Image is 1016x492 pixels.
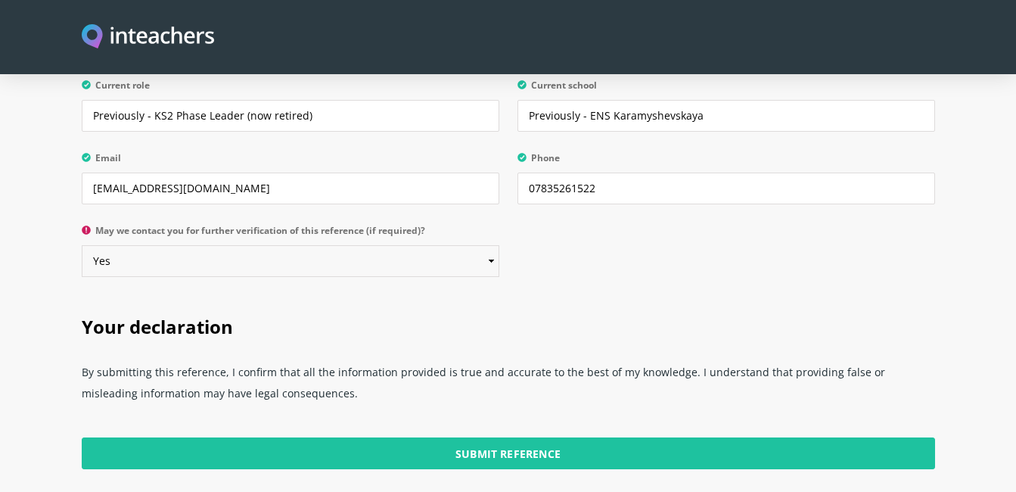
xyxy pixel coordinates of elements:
input: Submit Reference [82,438,935,469]
span: Your declaration [82,314,233,339]
a: Visit this site's homepage [82,24,215,51]
img: Inteachers [82,24,215,51]
label: Current school [517,80,935,100]
label: Phone [517,153,935,173]
label: Current role [82,80,499,100]
label: May we contact you for further verification of this reference (if required)? [82,226,499,245]
p: By submitting this reference, I confirm that all the information provided is true and accurate to... [82,356,935,419]
label: Email [82,153,499,173]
